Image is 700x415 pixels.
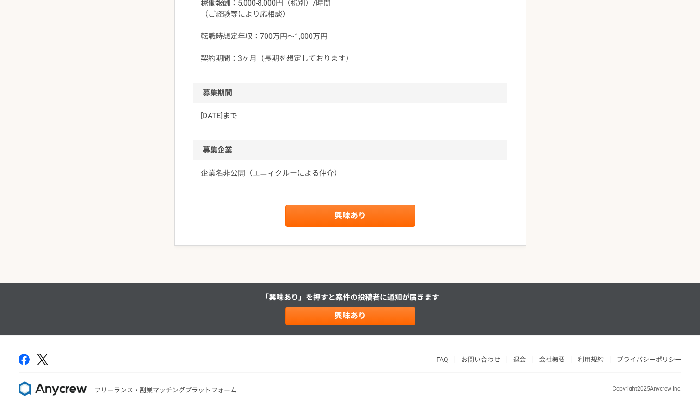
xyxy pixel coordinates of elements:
a: プライバシーポリシー [617,356,681,363]
a: お問い合わせ [461,356,500,363]
a: 興味あり [285,205,415,227]
img: facebook-2adfd474.png [19,354,30,365]
a: 退会 [513,356,526,363]
p: フリーランス・副業マッチングプラットフォーム [94,385,237,395]
img: 8DqYSo04kwAAAAASUVORK5CYII= [19,381,87,396]
a: FAQ [436,356,448,363]
p: Copyright 2025 Anycrew inc. [613,384,681,393]
a: 利用規約 [578,356,604,363]
p: [DATE]まで [201,110,500,122]
a: 会社概要 [539,356,565,363]
a: 企業名非公開（エニィクルーによる仲介） [201,168,500,179]
p: 「興味あり」を押すと 案件の投稿者に通知が届きます [261,292,439,303]
img: x-391a3a86.png [37,354,48,366]
h2: 募集期間 [193,83,507,103]
h2: 募集企業 [193,140,507,160]
a: 興味あり [285,307,415,325]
